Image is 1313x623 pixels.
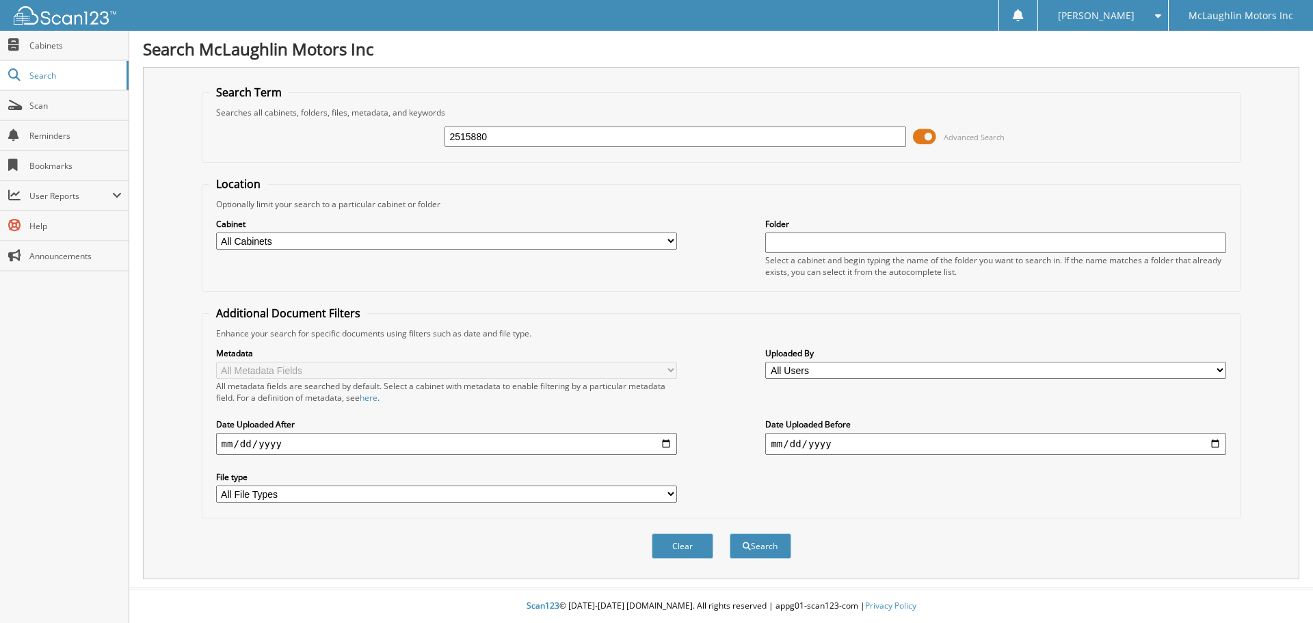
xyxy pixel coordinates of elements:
img: scan123-logo-white.svg [14,6,116,25]
legend: Location [209,176,267,191]
span: Cabinets [29,40,122,51]
span: Search [29,70,120,81]
input: start [216,433,677,455]
label: Date Uploaded Before [765,419,1226,430]
iframe: Chat Widget [1245,557,1313,623]
label: Date Uploaded After [216,419,677,430]
span: Scan [29,100,122,111]
label: Uploaded By [765,347,1226,359]
button: Search [730,533,791,559]
label: File type [216,471,677,483]
div: Searches all cabinets, folders, files, metadata, and keywords [209,107,1234,118]
span: [PERSON_NAME] [1058,12,1135,20]
div: Select a cabinet and begin typing the name of the folder you want to search in. If the name match... [765,254,1226,278]
button: Clear [652,533,713,559]
h1: Search McLaughlin Motors Inc [143,38,1299,60]
label: Cabinet [216,218,677,230]
label: Folder [765,218,1226,230]
div: Optionally limit your search to a particular cabinet or folder [209,198,1234,210]
a: here [360,392,377,403]
span: McLaughlin Motors Inc [1189,12,1293,20]
div: Enhance your search for specific documents using filters such as date and file type. [209,328,1234,339]
div: © [DATE]-[DATE] [DOMAIN_NAME]. All rights reserved | appg01-scan123-com | [129,589,1313,623]
span: Help [29,220,122,232]
span: Announcements [29,250,122,262]
span: Reminders [29,130,122,142]
div: All metadata fields are searched by default. Select a cabinet with metadata to enable filtering b... [216,380,677,403]
label: Metadata [216,347,677,359]
legend: Search Term [209,85,289,100]
span: Bookmarks [29,160,122,172]
legend: Additional Document Filters [209,306,367,321]
span: Advanced Search [944,132,1005,142]
a: Privacy Policy [865,600,916,611]
span: Scan123 [527,600,559,611]
input: end [765,433,1226,455]
span: User Reports [29,190,112,202]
